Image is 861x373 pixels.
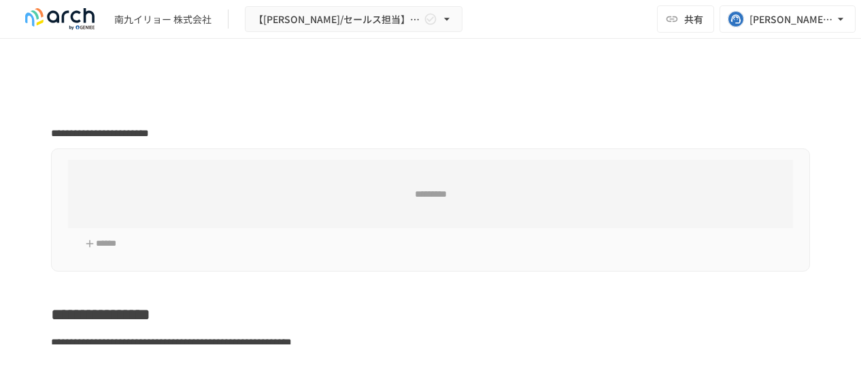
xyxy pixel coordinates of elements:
div: 南九イリョー 株式会社 [114,12,212,27]
button: 共有 [657,5,714,33]
button: [PERSON_NAME][EMAIL_ADDRESS][DOMAIN_NAME] [720,5,856,33]
span: 共有 [684,12,703,27]
img: logo-default@2x-9cf2c760.svg [16,8,103,30]
div: [PERSON_NAME][EMAIL_ADDRESS][DOMAIN_NAME] [749,11,834,28]
button: 【[PERSON_NAME]/セールス担当】南九イリョー株式会社様_初期設定サポート [245,6,462,33]
span: 【[PERSON_NAME]/セールス担当】南九イリョー株式会社様_初期設定サポート [254,11,421,28]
